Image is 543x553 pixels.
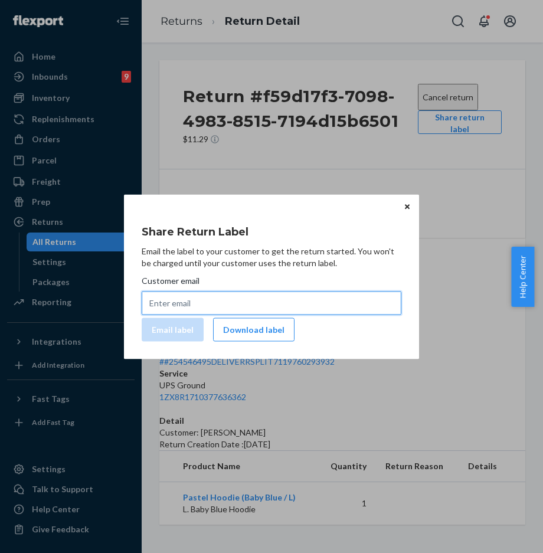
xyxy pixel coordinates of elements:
p: Email the label to your customer to get the return started. You won't be charged until your custo... [142,245,401,269]
button: Email label [142,318,204,341]
h3: Share Return Label [142,224,401,239]
button: Close [401,200,413,213]
span: Customer email [142,274,199,291]
button: Download label [213,318,295,341]
input: Customer email [142,291,401,315]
